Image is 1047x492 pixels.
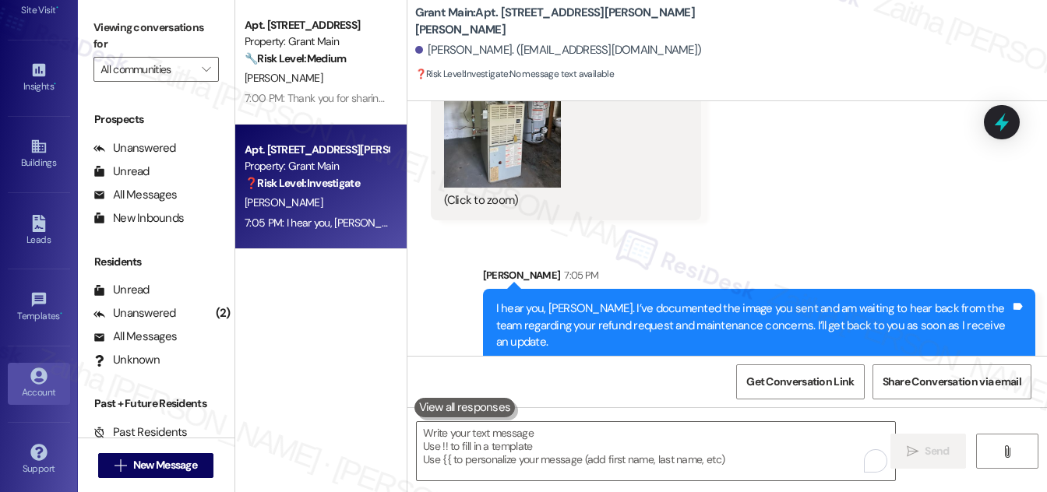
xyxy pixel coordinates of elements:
[93,424,188,441] div: Past Residents
[8,439,70,481] a: Support
[245,142,389,158] div: Apt. [STREET_ADDRESS][PERSON_NAME][PERSON_NAME]
[245,71,323,85] span: [PERSON_NAME]
[93,329,177,345] div: All Messages
[415,42,702,58] div: [PERSON_NAME]. ([EMAIL_ADDRESS][DOMAIN_NAME])
[115,459,126,472] i: 
[54,79,56,90] span: •
[133,457,197,473] span: New Message
[8,363,70,405] a: Account
[212,301,234,325] div: (2)
[736,364,864,399] button: Get Conversation Link
[93,305,176,322] div: Unanswered
[93,282,150,298] div: Unread
[483,267,1035,289] div: [PERSON_NAME]
[56,2,58,13] span: •
[444,32,561,188] button: Zoom image
[746,374,854,390] span: Get Conversation Link
[245,176,360,190] strong: ❓ Risk Level: Investigate
[93,140,176,156] div: Unanswered
[415,66,615,83] span: : No message text available
[245,33,389,50] div: Property: Grant Main
[8,133,70,175] a: Buildings
[93,210,184,227] div: New Inbounds
[8,57,70,99] a: Insights •
[925,443,949,459] span: Send
[93,163,150,180] div: Unread
[245,158,389,174] div: Property: Grant Main
[78,395,234,412] div: Past + Future Residents
[907,445,918,458] i: 
[93,187,177,203] div: All Messages
[560,267,598,283] div: 7:05 PM
[415,68,509,80] strong: ❓ Risk Level: Investigate
[8,286,70,329] a: Templates •
[93,352,160,368] div: Unknown
[872,364,1031,399] button: Share Conversation via email
[202,63,210,76] i: 
[1001,445,1013,458] i: 
[60,308,62,319] span: •
[415,5,727,38] b: Grant Main: Apt. [STREET_ADDRESS][PERSON_NAME][PERSON_NAME]
[444,192,677,209] div: (Click to zoom)
[245,51,346,65] strong: 🔧 Risk Level: Medium
[78,254,234,270] div: Residents
[78,111,234,128] div: Prospects
[93,16,219,57] label: Viewing conversations for
[496,300,1010,350] div: I hear you, [PERSON_NAME]. I’ve documented the image you sent and am waiting to hear back from th...
[8,210,70,252] a: Leads
[890,434,966,469] button: Send
[100,57,194,82] input: All communities
[245,17,389,33] div: Apt. [STREET_ADDRESS]
[245,195,323,209] span: [PERSON_NAME]
[98,453,213,478] button: New Message
[417,422,895,480] textarea: To enrich screen reader interactions, please activate Accessibility in Grammarly extension settings
[883,374,1021,390] span: Share Conversation via email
